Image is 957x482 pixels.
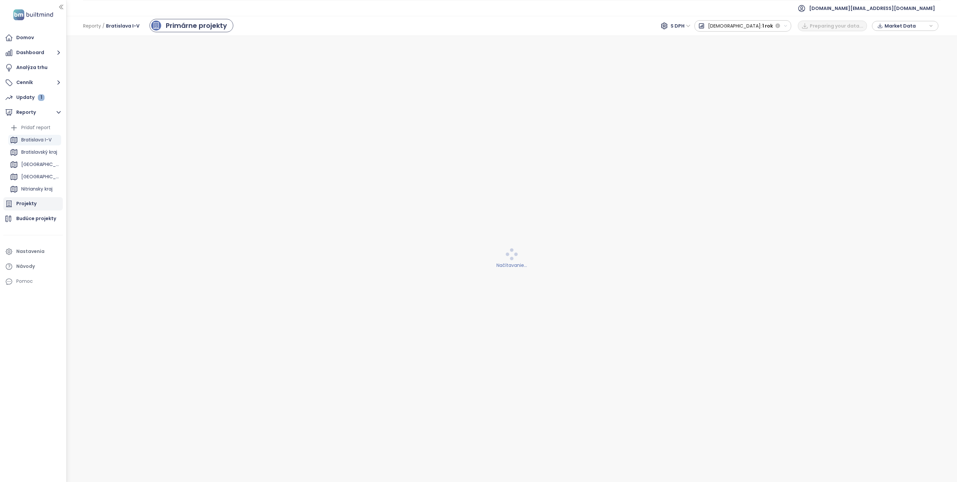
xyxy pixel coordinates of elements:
a: primary [150,19,233,33]
a: Analýza trhu [3,61,63,74]
div: Pomoc [16,277,33,285]
div: 1 [38,94,45,101]
div: Bratislava I-V [21,136,52,144]
span: Preparing your data... [810,22,863,30]
div: Budúce projekty [16,214,56,223]
a: Projekty [3,197,63,210]
span: / [102,20,105,32]
button: Cenník [3,76,63,89]
div: Pomoc [3,275,63,288]
div: button [876,21,935,31]
div: Bratislavský kraj [8,147,61,158]
div: Pridať report [8,122,61,133]
div: Nitriansky kraj [21,185,53,193]
button: Dashboard [3,46,63,59]
span: 1 rok [762,20,773,32]
div: Nastavenia [16,247,45,256]
div: [GEOGRAPHIC_DATA] [21,173,59,181]
a: Budúce projekty [3,212,63,225]
div: Pridať report [21,123,51,132]
button: Preparing your data... [798,21,867,31]
span: Bratislava I-V [106,20,140,32]
button: Reporty [3,106,63,119]
div: Bratislavský kraj [21,148,57,156]
div: Primárne projekty [166,21,227,31]
div: Projekty [16,200,37,208]
span: S DPH [671,21,691,31]
span: [DEMOGRAPHIC_DATA]: [708,20,762,32]
div: Nitriansky kraj [8,184,61,195]
button: [DEMOGRAPHIC_DATA]:1 rok [694,20,792,32]
div: [GEOGRAPHIC_DATA] [8,159,61,170]
span: Reporty [83,20,101,32]
a: Domov [3,31,63,44]
a: Nastavenia [3,245,63,258]
div: Návody [16,262,35,271]
span: [DOMAIN_NAME][EMAIL_ADDRESS][DOMAIN_NAME] [809,0,935,16]
div: Načítavanie... [71,262,953,269]
a: Updaty 1 [3,91,63,104]
a: Návody [3,260,63,273]
div: [GEOGRAPHIC_DATA] [21,160,59,169]
div: [GEOGRAPHIC_DATA] [8,172,61,182]
img: logo [11,8,55,22]
div: Analýza trhu [16,63,48,72]
div: Bratislava I-V [8,135,61,145]
div: Domov [16,34,34,42]
span: Market Data [885,21,927,31]
div: Updaty [16,93,45,102]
